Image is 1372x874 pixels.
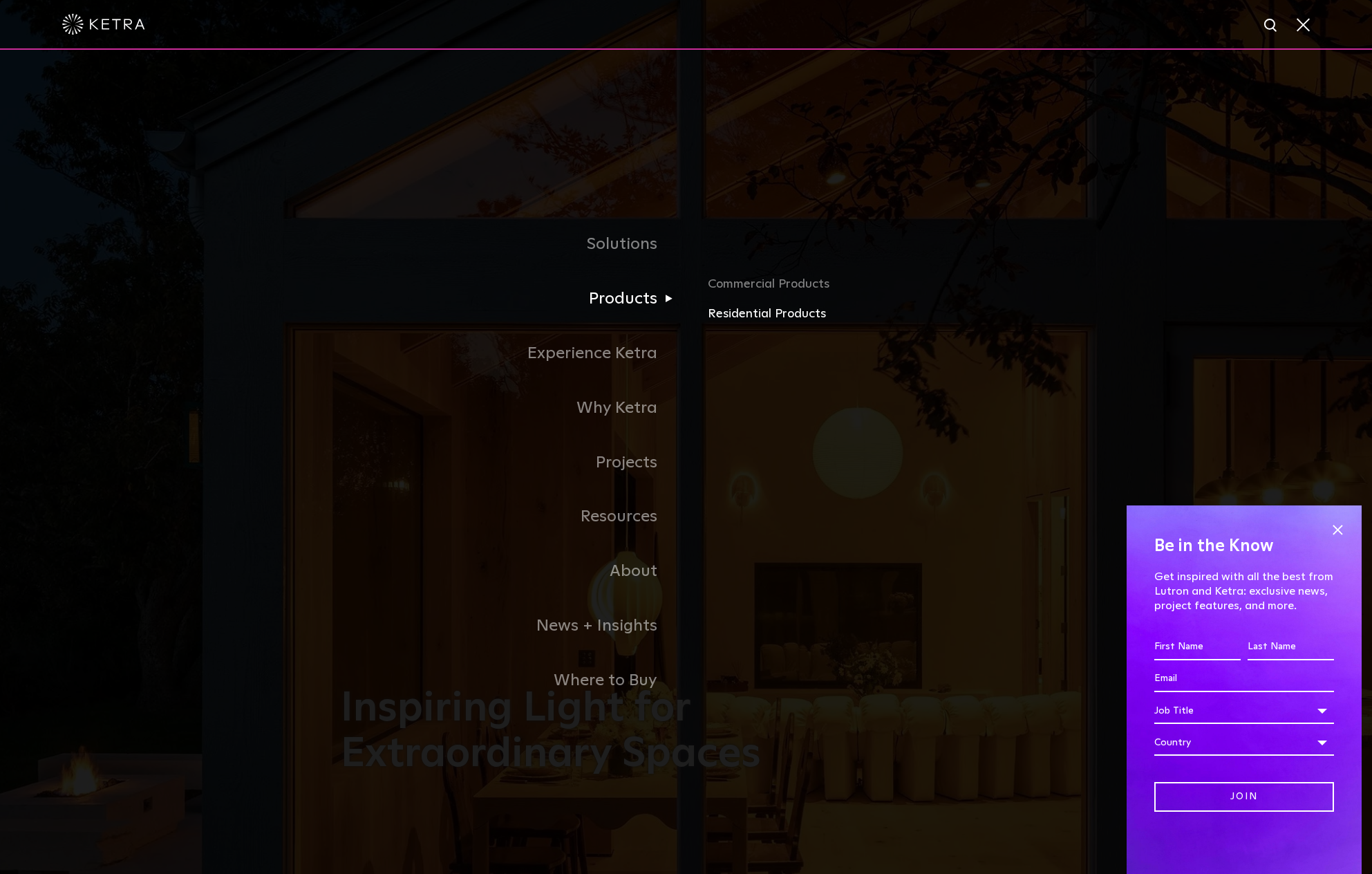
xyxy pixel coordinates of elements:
[1154,666,1334,692] input: Email
[341,544,686,599] a: About
[1154,782,1334,812] input: Join
[341,490,686,544] a: Resources
[1154,533,1334,559] h4: Be in the Know
[1154,698,1334,724] div: Job Title
[62,14,145,35] img: ketra-logo-2019-white
[1154,634,1241,660] input: First Name
[341,381,686,436] a: Why Ketra
[1263,17,1280,35] img: search icon
[341,599,686,653] a: News + Insights
[341,217,1032,707] div: Navigation Menu
[708,274,1031,304] a: Commercial Products
[341,272,686,326] a: Products
[341,653,686,708] a: Where to Buy
[341,326,686,381] a: Experience Ketra
[341,217,686,272] a: Solutions
[1154,570,1334,613] p: Get inspired with all the best from Lutron and Ketra: exclusive news, project features, and more.
[1248,634,1334,660] input: Last Name
[1154,729,1334,756] div: Country
[341,436,686,490] a: Projects
[708,304,1031,324] a: Residential Products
